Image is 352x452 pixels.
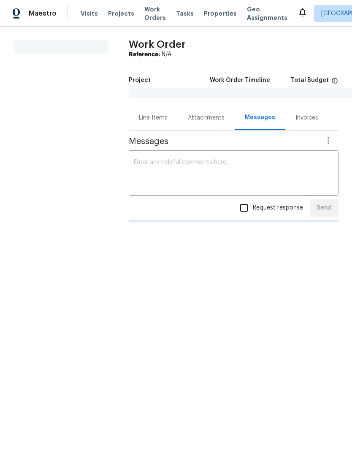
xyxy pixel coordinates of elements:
[144,5,166,22] span: Work Orders
[188,114,225,122] div: Attachments
[291,77,329,83] h5: Total Budget
[129,52,160,57] b: Reference:
[29,9,57,18] span: Maestro
[295,114,318,122] div: Invoices
[129,77,151,83] h5: Project
[108,9,134,18] span: Projects
[81,9,98,18] span: Visits
[245,113,275,122] div: Messages
[176,11,194,16] span: Tasks
[331,77,338,88] span: The total cost of line items that have been proposed by Opendoor. This sum includes line items th...
[247,5,287,22] span: Geo Assignments
[129,39,186,49] span: Work Order
[253,204,303,212] span: Request response
[129,50,338,59] div: N/A
[204,9,237,18] span: Properties
[210,77,270,83] h5: Work Order Timeline
[129,137,318,146] span: Messages
[139,114,168,122] div: Line Items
